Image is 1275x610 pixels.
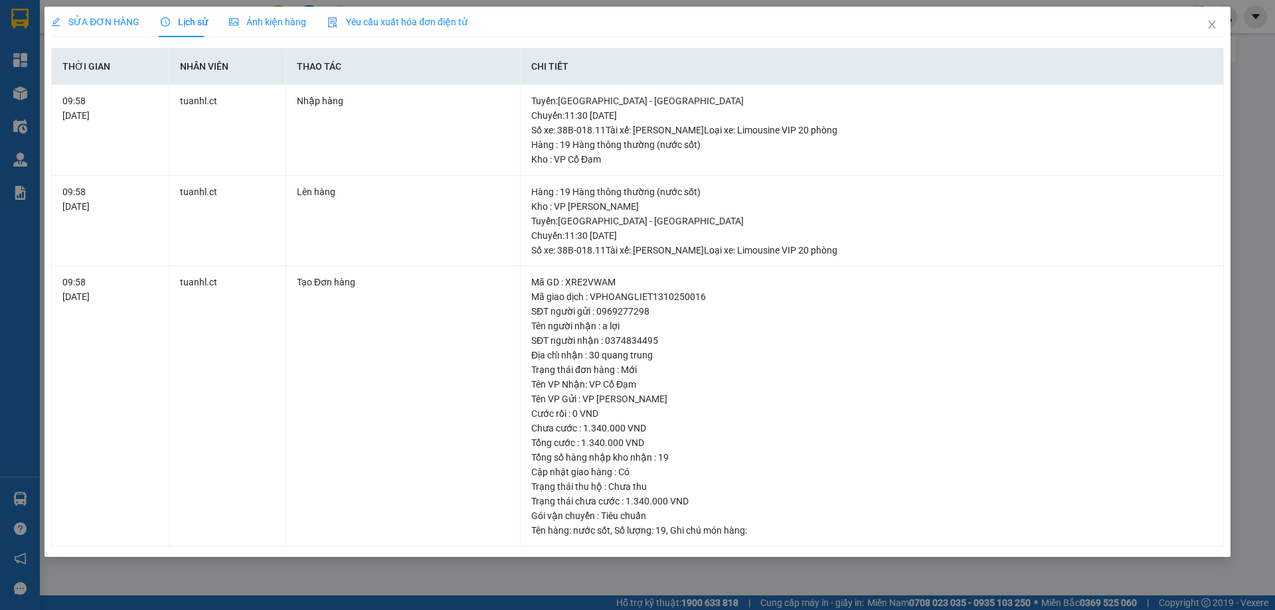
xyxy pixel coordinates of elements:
[531,508,1213,523] div: Gói vận chuyển : Tiêu chuẩn
[531,137,1213,152] div: Hàng : 19 Hàng thông thường (nước sốt)
[531,406,1213,421] div: Cước rồi : 0 VND
[531,479,1213,494] div: Trạng thái thu hộ : Chưa thu
[531,94,1213,137] div: Tuyến : [GEOGRAPHIC_DATA] - [GEOGRAPHIC_DATA] Chuyến: 11:30 [DATE] Số xe: 38B-018.11 Tài xế: [PER...
[51,17,60,27] span: edit
[1193,7,1231,44] button: Close
[169,176,286,267] td: tuanhl.ct
[655,525,666,536] span: 19
[531,348,1213,362] div: Địa chỉ nhận : 30 quang trung
[531,333,1213,348] div: SĐT người nhận : 0374834495
[52,48,169,85] th: Thời gian
[161,17,208,27] span: Lịch sử
[531,523,1213,538] div: Tên hàng: , Số lượng: , Ghi chú món hàng:
[169,85,286,176] td: tuanhl.ct
[531,289,1213,304] div: Mã giao dịch : VPHOANGLIET1310250016
[531,152,1213,167] div: Kho : VP Cổ Đạm
[531,319,1213,333] div: Tên người nhận : a lợi
[531,392,1213,406] div: Tên VP Gửi : VP [PERSON_NAME]
[531,450,1213,465] div: Tổng số hàng nhập kho nhận : 19
[229,17,238,27] span: picture
[62,275,157,304] div: 09:58 [DATE]
[327,17,467,27] span: Yêu cầu xuất hóa đơn điện tử
[297,185,509,199] div: Lên hàng
[297,275,509,289] div: Tạo Đơn hàng
[531,214,1213,258] div: Tuyến : [GEOGRAPHIC_DATA] - [GEOGRAPHIC_DATA] Chuyến: 11:30 [DATE] Số xe: 38B-018.11 Tài xế: [PER...
[286,48,521,85] th: Thao tác
[531,199,1213,214] div: Kho : VP [PERSON_NAME]
[51,17,139,27] span: SỬA ĐƠN HÀNG
[531,275,1213,289] div: Mã GD : XRE2VWAM
[531,435,1213,450] div: Tổng cước : 1.340.000 VND
[531,465,1213,479] div: Cập nhật giao hàng : Có
[573,525,610,536] span: nước sốt
[531,304,1213,319] div: SĐT người gửi : 0969277298
[229,17,306,27] span: Ảnh kiện hàng
[531,421,1213,435] div: Chưa cước : 1.340.000 VND
[62,94,157,123] div: 09:58 [DATE]
[521,48,1224,85] th: Chi tiết
[531,185,1213,199] div: Hàng : 19 Hàng thông thường (nước sốt)
[327,17,338,28] img: icon
[169,266,286,547] td: tuanhl.ct
[531,494,1213,508] div: Trạng thái chưa cước : 1.340.000 VND
[62,185,157,214] div: 09:58 [DATE]
[297,94,509,108] div: Nhập hàng
[161,17,170,27] span: clock-circle
[531,362,1213,377] div: Trạng thái đơn hàng : Mới
[1207,19,1217,30] span: close
[169,48,286,85] th: Nhân viên
[531,377,1213,392] div: Tên VP Nhận: VP Cổ Đạm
